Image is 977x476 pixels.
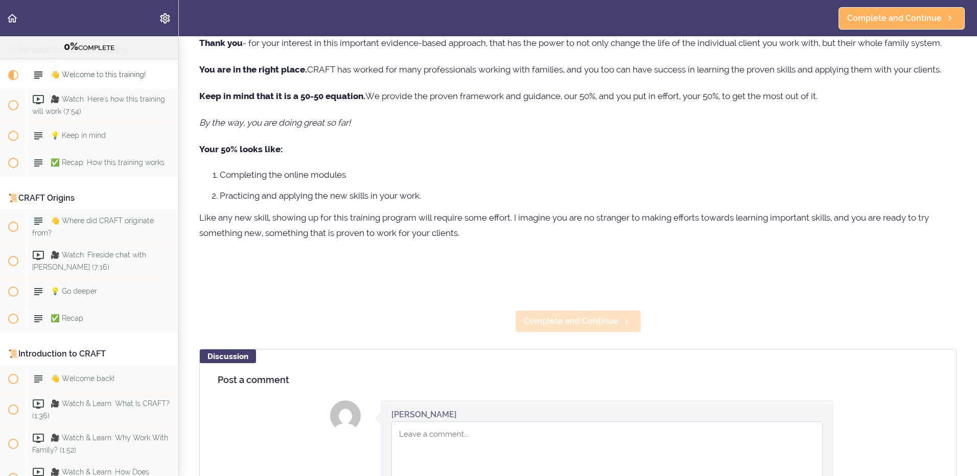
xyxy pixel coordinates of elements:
[199,144,283,154] strong: Your 50% looks like:
[220,189,957,202] li: Practicing and applying the new skills in your work.
[199,91,365,101] strong: Keep in mind that it is a 50-50 equation.
[51,314,83,322] span: ✅ Recap
[220,168,957,181] li: Completing the online modules
[218,375,938,385] h4: Post a comment
[839,7,965,30] a: Complete and Continue
[200,349,256,363] div: Discussion
[515,310,641,332] a: Complete and Continue
[330,400,361,431] img: Lisa Naab
[199,117,351,128] em: By the way, you are doing great so far!
[6,12,18,25] svg: Back to course curriculum
[32,251,146,271] span: 🎥 Watch: Fireside chat with [PERSON_NAME] (7:16)
[51,131,106,139] span: 💡 Keep in mind
[32,399,170,419] span: 🎥 Watch & Learn: What Is CRAFT? (1:36)
[199,38,243,48] strong: Thank you
[13,40,166,54] div: COMPLETE
[159,12,171,25] svg: Settings Menu
[51,158,165,166] span: ✅ Recap: How this training works
[391,409,457,420] div: [PERSON_NAME]
[199,64,307,75] strong: You are in the right place.
[64,40,78,53] span: 0%
[199,210,957,241] p: Like any new skill, showing up for this training program will require some effort. I imagine you ...
[199,62,957,77] p: CRAFT has worked for many professionals working with families, and you too can have success in le...
[32,217,154,236] span: 👋 Where did CRAFT originate from?
[847,12,942,25] span: Complete and Continue
[199,35,957,51] p: - for your interest in this important evidence-based approach, that has the power to not only cha...
[51,374,114,383] span: 👋 Welcome back!
[524,315,618,327] span: Complete and Continue
[199,88,957,104] p: We provide the proven framework and guidance, our 50%, and you put in effort, your 50%, to get th...
[32,95,165,115] span: 🎥 Watch: Here's how this training will work (7:54)
[51,287,97,295] span: 💡 Go deeper
[32,434,168,454] span: 🎥 Watch & Learn: Why Work With Family? (1:52)
[51,70,146,79] span: 👋 Welcome to this training!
